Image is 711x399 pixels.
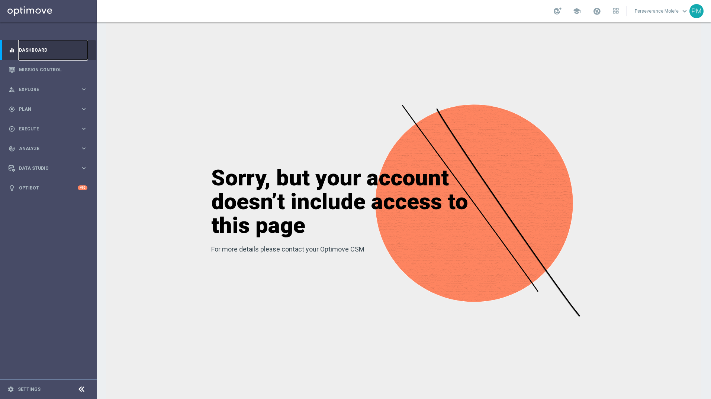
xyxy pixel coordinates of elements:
span: Data Studio [19,166,80,171]
i: keyboard_arrow_right [80,106,87,113]
i: lightbulb [9,185,15,191]
i: track_changes [9,145,15,152]
a: Perseverance Molefekeyboard_arrow_down [634,6,689,17]
button: lightbulb Optibot +10 [8,185,88,191]
i: person_search [9,86,15,93]
h1: Sorry, but your account doesn’t include access to this page [211,166,498,237]
div: PM [689,4,704,18]
span: keyboard_arrow_down [681,7,689,15]
i: equalizer [9,47,15,53]
i: settings [7,386,14,393]
button: Mission Control [8,67,88,73]
div: Explore [9,86,80,93]
div: Dashboard [9,40,87,60]
div: Analyze [9,145,80,152]
div: Mission Control [9,60,87,80]
a: Mission Control [19,60,87,80]
div: Execute [9,126,80,132]
span: Plan [19,107,80,111]
span: school [573,7,581,15]
a: Dashboard [19,40,87,60]
button: play_circle_outline Execute keyboard_arrow_right [8,126,88,132]
i: keyboard_arrow_right [80,86,87,93]
i: keyboard_arrow_right [80,145,87,152]
a: Settings [18,387,41,392]
span: Analyze [19,146,80,151]
button: equalizer Dashboard [8,47,88,53]
div: Optibot [9,178,87,198]
a: Optibot [19,178,78,198]
button: Data Studio keyboard_arrow_right [8,165,88,171]
button: track_changes Analyze keyboard_arrow_right [8,146,88,152]
div: +10 [78,185,87,190]
i: gps_fixed [9,106,15,113]
i: keyboard_arrow_right [80,125,87,132]
i: play_circle_outline [9,126,15,132]
span: Explore [19,87,80,92]
p: For more details please contact your Optimove CSM [211,245,498,254]
i: keyboard_arrow_right [80,165,87,172]
button: gps_fixed Plan keyboard_arrow_right [8,106,88,112]
div: Data Studio [9,165,80,172]
div: Plan [9,106,80,113]
button: person_search Explore keyboard_arrow_right [8,87,88,93]
span: Execute [19,127,80,131]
